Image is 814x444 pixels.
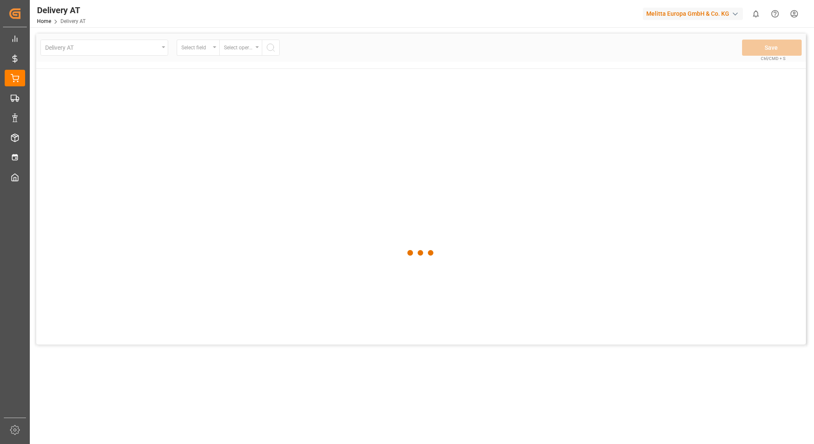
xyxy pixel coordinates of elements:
[746,4,765,23] button: show 0 new notifications
[765,4,785,23] button: Help Center
[37,4,86,17] div: Delivery AT
[643,6,746,22] button: Melitta Europa GmbH & Co. KG
[37,18,51,24] a: Home
[643,8,743,20] div: Melitta Europa GmbH & Co. KG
